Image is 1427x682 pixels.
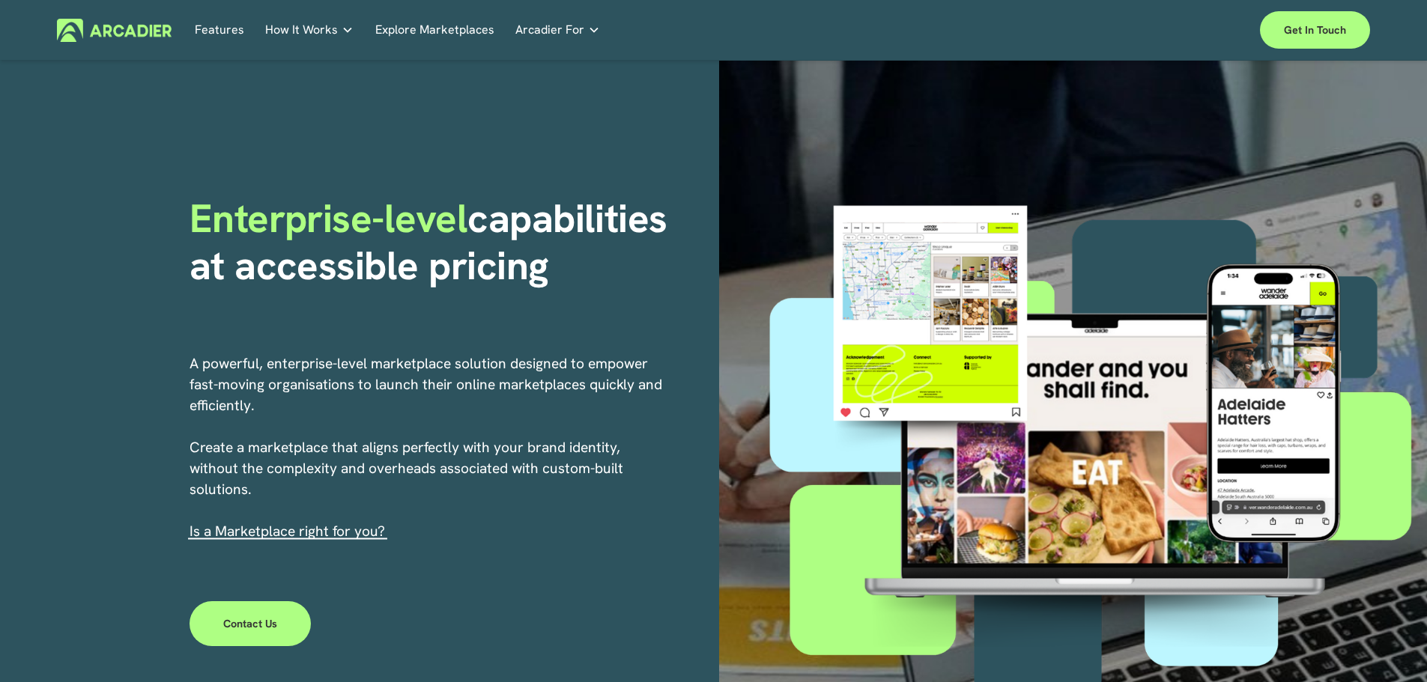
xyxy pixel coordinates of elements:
span: Enterprise-level [190,192,468,244]
span: Arcadier For [515,19,584,40]
span: How It Works [265,19,338,40]
a: s a Marketplace right for you? [193,522,385,541]
a: Features [195,19,244,42]
img: Arcadier [57,19,172,42]
p: A powerful, enterprise-level marketplace solution designed to empower fast-moving organisations t... [190,353,664,542]
strong: capabilities at accessible pricing [190,192,678,290]
a: Contact Us [190,601,312,646]
span: I [190,522,385,541]
a: Explore Marketplaces [375,19,494,42]
a: folder dropdown [515,19,600,42]
a: Get in touch [1260,11,1370,49]
a: folder dropdown [265,19,354,42]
